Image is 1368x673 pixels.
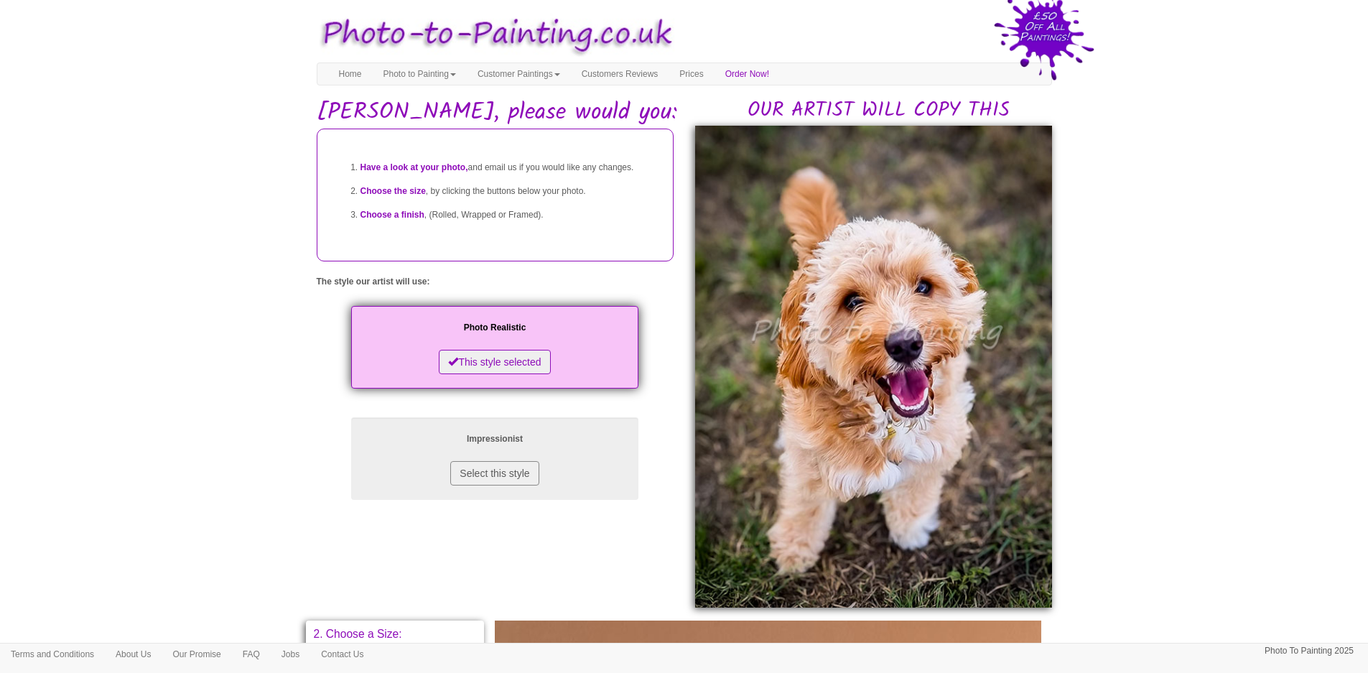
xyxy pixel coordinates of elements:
p: Photo To Painting 2025 [1265,644,1354,659]
a: Our Promise [162,644,231,665]
a: Order Now! [715,63,780,85]
p: 2. Choose a Size: [314,628,477,640]
a: Customers Reviews [571,63,669,85]
li: and email us if you would like any changes. [360,156,659,180]
a: FAQ [232,644,271,665]
img: Photo to Painting [310,7,677,62]
a: Prices [669,63,714,85]
h2: OUR ARTIST WILL COPY THIS [706,100,1052,122]
h1: [PERSON_NAME], please would you: [317,100,1052,125]
button: This style selected [439,350,550,374]
a: Contact Us [310,644,374,665]
a: Home [328,63,373,85]
img: Julie, please would you: [695,126,1052,608]
a: Customer Paintings [467,63,571,85]
label: The style our artist will use: [317,276,430,288]
li: , (Rolled, Wrapped or Framed). [360,203,659,227]
span: Choose the size [360,186,426,196]
a: About Us [105,644,162,665]
p: Impressionist [366,432,624,447]
li: , by clicking the buttons below your photo. [360,180,659,203]
span: Choose a finish [360,210,424,220]
span: Have a look at your photo, [360,162,468,172]
button: Select this style [450,461,539,486]
p: Photo Realistic [366,320,624,335]
a: Photo to Painting [373,63,467,85]
a: Jobs [271,644,310,665]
